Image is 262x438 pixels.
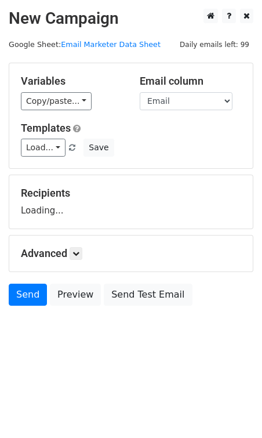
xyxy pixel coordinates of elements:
[21,139,65,157] a: Load...
[21,122,71,134] a: Templates
[21,75,122,88] h5: Variables
[140,75,241,88] h5: Email column
[21,187,241,217] div: Loading...
[9,40,161,49] small: Google Sheet:
[61,40,161,49] a: Email Marketer Data Sheet
[176,38,253,51] span: Daily emails left: 99
[9,9,253,28] h2: New Campaign
[21,92,92,110] a: Copy/paste...
[176,40,253,49] a: Daily emails left: 99
[21,187,241,200] h5: Recipients
[83,139,114,157] button: Save
[50,284,101,306] a: Preview
[104,284,192,306] a: Send Test Email
[21,247,241,260] h5: Advanced
[9,284,47,306] a: Send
